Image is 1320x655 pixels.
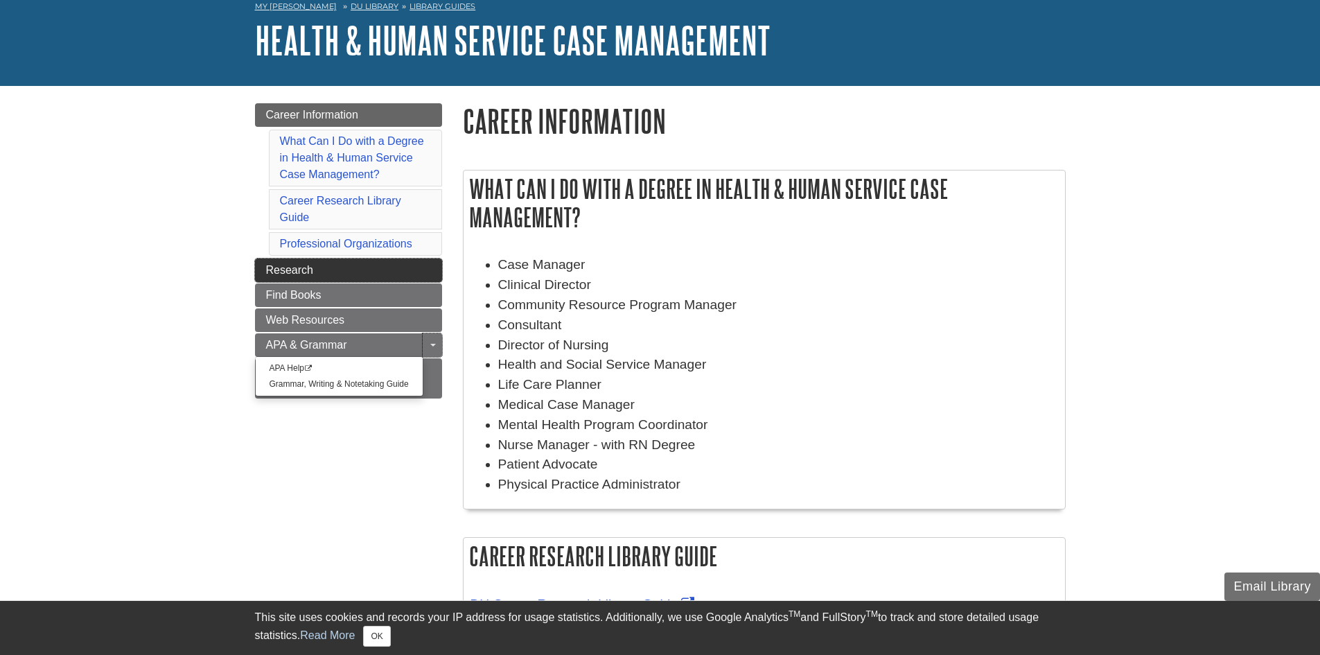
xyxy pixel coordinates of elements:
[266,109,358,121] span: Career Information
[255,19,771,62] a: Health & Human Service Case Management
[255,103,442,399] div: Guide Page Menu
[280,135,424,180] a: What Can I Do with a Degree in Health & Human Service Case Management?
[256,376,423,392] a: Grammar, Writing & Notetaking Guide
[1224,573,1320,601] button: Email Library
[470,597,698,611] a: Link opens in new window
[498,395,1058,415] li: Medical Case Manager
[255,333,442,357] a: APA & Grammar
[255,1,337,12] a: My [PERSON_NAME]
[266,289,322,301] span: Find Books
[266,314,345,326] span: Web Resources
[266,339,347,351] span: APA & Grammar
[266,264,313,276] span: Research
[498,275,1058,295] li: Clinical Director
[498,415,1058,435] li: Mental Health Program Coordinator
[256,360,423,376] a: APA Help
[498,355,1058,375] li: Health and Social Service Manager
[464,538,1065,575] h2: Career Research Library Guide
[304,365,313,372] i: This link opens in a new window
[498,335,1058,356] li: Director of Nursing
[300,629,355,641] a: Read More
[280,195,401,223] a: Career Research Library Guide
[255,308,442,332] a: Web Resources
[498,455,1058,475] li: Patient Advocate
[498,295,1058,315] li: Community Resource Program Manager
[498,315,1058,335] li: Consultant
[280,238,412,250] a: Professional Organizations
[866,609,878,619] sup: TM
[498,435,1058,455] li: Nurse Manager - with RN Degree
[498,255,1058,275] li: Case Manager
[410,1,475,11] a: Library Guides
[255,609,1066,647] div: This site uses cookies and records your IP address for usage statistics. Additionally, we use Goo...
[789,609,800,619] sup: TM
[255,259,442,282] a: Research
[351,1,398,11] a: DU Library
[463,103,1066,139] h1: Career Information
[464,171,1065,236] h2: What Can I Do with a Degree in Health & Human Service Case Management?
[363,626,390,647] button: Close
[498,375,1058,395] li: Life Care Planner
[498,475,1058,495] li: Physical Practice Administrator
[255,283,442,307] a: Find Books
[255,103,442,127] a: Career Information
